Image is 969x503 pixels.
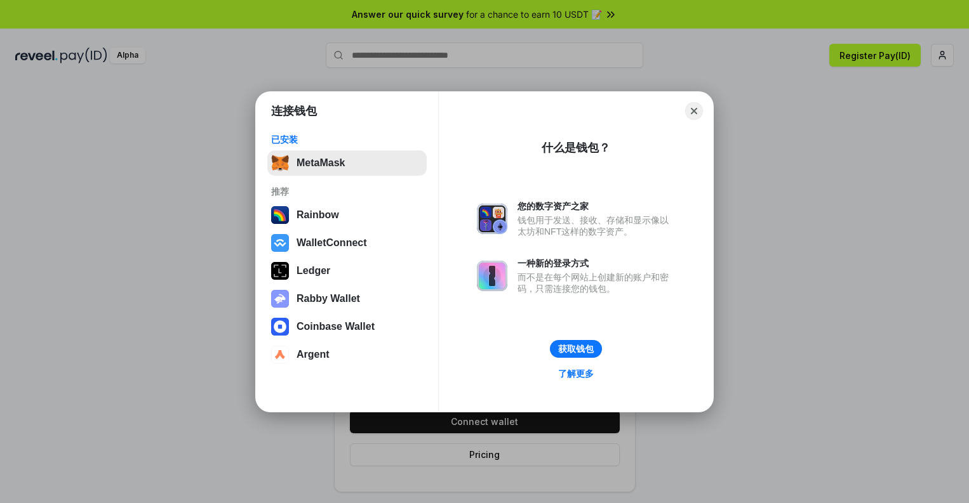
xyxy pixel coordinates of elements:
div: 获取钱包 [558,343,594,355]
div: 了解更多 [558,368,594,379]
button: Rabby Wallet [267,286,427,311]
div: 什么是钱包？ [542,140,610,155]
div: 一种新的登录方式 [518,258,675,269]
div: WalletConnect [297,237,367,249]
button: Coinbase Wallet [267,314,427,339]
div: Rabby Wallet [297,293,360,304]
div: Rainbow [297,209,339,221]
div: 已安装 [271,134,423,145]
button: Close [685,102,703,120]
img: svg+xml,%3Csvg%20xmlns%3D%22http%3A%2F%2Fwww.w3.org%2F2000%2Fsvg%22%20fill%3D%22none%22%20viewBox... [271,290,289,308]
button: MetaMask [267,150,427,176]
div: 钱包用于发送、接收、存储和显示像以太坊和NFT这样的数字资产。 [518,214,675,237]
button: Ledger [267,258,427,284]
button: Rainbow [267,202,427,228]
a: 了解更多 [551,365,601,382]
div: MetaMask [297,157,345,169]
button: 获取钱包 [550,340,602,358]
div: 而不是在每个网站上创建新的账户和密码，只需连接您的钱包。 [518,271,675,294]
img: svg+xml,%3Csvg%20width%3D%2228%22%20height%3D%2228%22%20viewBox%3D%220%200%2028%2028%22%20fill%3D... [271,318,289,336]
div: Argent [297,349,330,360]
div: 您的数字资产之家 [518,200,675,212]
button: WalletConnect [267,230,427,256]
img: svg+xml,%3Csvg%20xmlns%3D%22http%3A%2F%2Fwww.w3.org%2F2000%2Fsvg%22%20width%3D%2228%22%20height%3... [271,262,289,280]
div: 推荐 [271,186,423,197]
img: svg+xml,%3Csvg%20width%3D%22120%22%20height%3D%22120%22%20viewBox%3D%220%200%20120%20120%22%20fil... [271,206,289,224]
img: svg+xml,%3Csvg%20xmlns%3D%22http%3A%2F%2Fwww.w3.org%2F2000%2Fsvg%22%20fill%3D%22none%22%20viewBox... [477,261,507,291]
h1: 连接钱包 [271,103,317,119]
img: svg+xml,%3Csvg%20width%3D%2228%22%20height%3D%2228%22%20viewBox%3D%220%200%2028%2028%22%20fill%3D... [271,346,289,363]
img: svg+xml,%3Csvg%20width%3D%2228%22%20height%3D%2228%22%20viewBox%3D%220%200%2028%2028%22%20fill%3D... [271,234,289,252]
img: svg+xml,%3Csvg%20xmlns%3D%22http%3A%2F%2Fwww.w3.org%2F2000%2Fsvg%22%20fill%3D%22none%22%20viewBox... [477,204,507,234]
img: svg+xml,%3Csvg%20fill%3D%22none%22%20height%3D%2233%22%20viewBox%3D%220%200%2035%2033%22%20width%... [271,154,289,172]
div: Coinbase Wallet [297,321,375,332]
button: Argent [267,342,427,367]
div: Ledger [297,265,330,277]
